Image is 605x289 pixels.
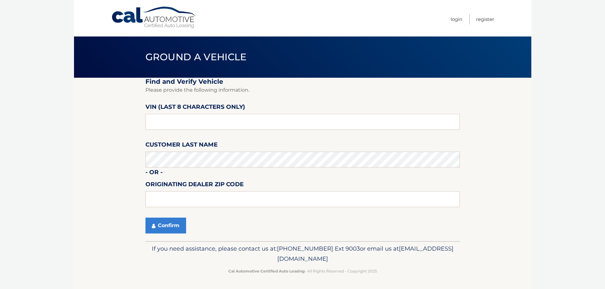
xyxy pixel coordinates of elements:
[451,14,462,24] a: Login
[145,140,218,152] label: Customer Last Name
[145,51,247,63] span: Ground a Vehicle
[150,244,456,264] p: If you need assistance, please contact us at: or email us at
[228,269,305,273] strong: Cal Automotive Certified Auto Leasing
[150,268,456,274] p: - All Rights Reserved - Copyright 2025
[277,245,360,252] span: [PHONE_NUMBER] Ext 9003
[145,180,244,191] label: Originating Dealer Zip Code
[111,6,197,29] a: Cal Automotive
[145,78,460,86] h2: Find and Verify Vehicle
[145,86,460,95] p: Please provide the following information.
[145,167,163,179] label: - or -
[145,218,186,233] button: Confirm
[145,102,245,114] label: VIN (last 8 characters only)
[476,14,494,24] a: Register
